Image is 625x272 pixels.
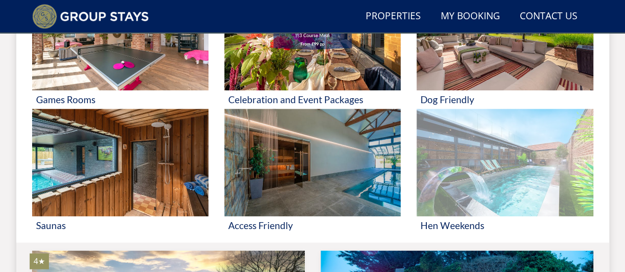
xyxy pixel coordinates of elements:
a: Properties [362,5,425,28]
h3: Celebration and Event Packages [228,94,397,105]
span: BELLUS has a 4 star rating under the Quality in Tourism Scheme [34,256,45,267]
a: My Booking [437,5,504,28]
img: 'Hen Weekends' - Large Group Accommodation Holiday Ideas [417,109,593,216]
img: 'Saunas' - Large Group Accommodation Holiday Ideas [32,109,208,216]
h3: Dog Friendly [420,94,589,105]
h3: Access Friendly [228,220,397,231]
a: 'Access Friendly' - Large Group Accommodation Holiday Ideas Access Friendly [224,109,401,234]
h3: Games Rooms [36,94,205,105]
a: Contact Us [516,5,582,28]
img: 'Access Friendly' - Large Group Accommodation Holiday Ideas [224,109,401,216]
h3: Saunas [36,220,205,231]
a: 'Saunas' - Large Group Accommodation Holiday Ideas Saunas [32,109,208,234]
img: Group Stays [32,4,149,29]
h3: Hen Weekends [420,220,589,231]
a: 'Hen Weekends' - Large Group Accommodation Holiday Ideas Hen Weekends [417,109,593,234]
